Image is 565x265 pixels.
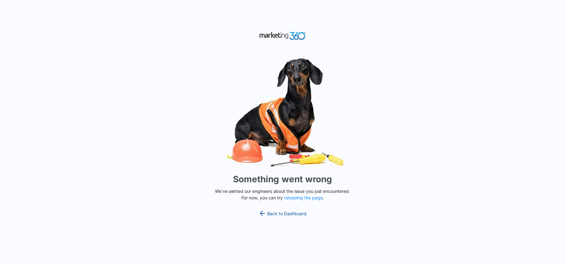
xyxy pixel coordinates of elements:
img: Sad Dog [189,54,376,170]
a: Back to Dashboard [259,210,306,217]
button: reloading the page [284,195,323,200]
p: We've alerted our engineers about the issue you just encountered. For now, you can try . [212,188,353,201]
h1: Something went wrong [233,173,332,186]
img: Marketing 360 Logo [259,30,306,41]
